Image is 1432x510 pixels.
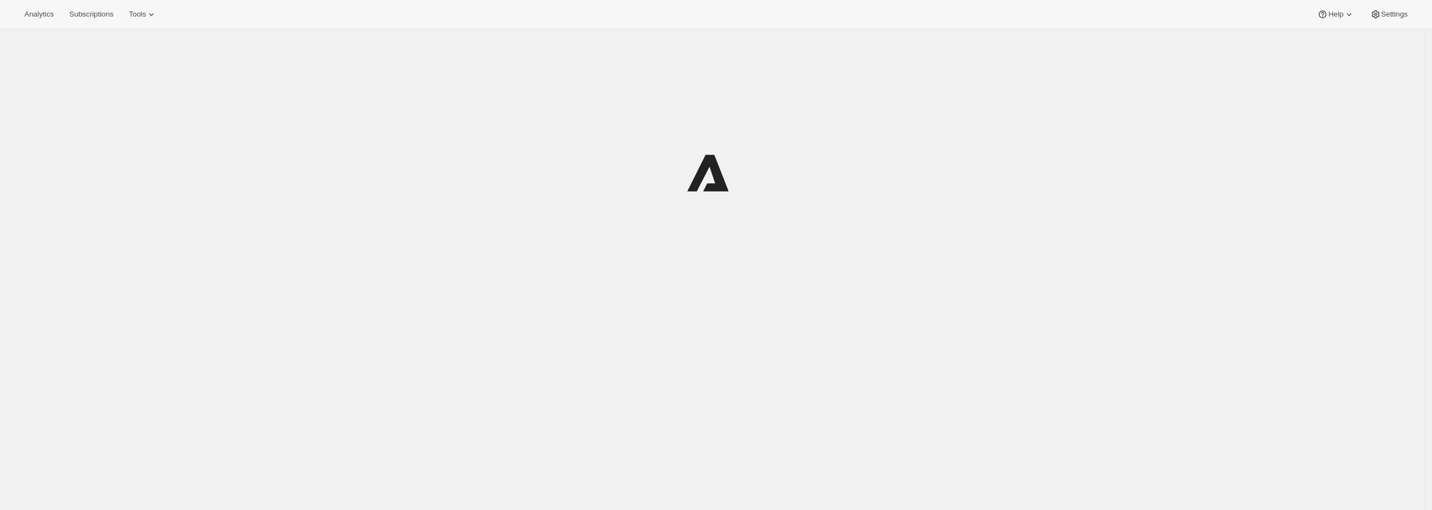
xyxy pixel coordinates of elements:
[122,7,164,22] button: Tools
[1363,7,1414,22] button: Settings
[1310,7,1361,22] button: Help
[129,10,146,19] span: Tools
[24,10,54,19] span: Analytics
[69,10,113,19] span: Subscriptions
[18,7,60,22] button: Analytics
[62,7,120,22] button: Subscriptions
[1381,10,1408,19] span: Settings
[1328,10,1343,19] span: Help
